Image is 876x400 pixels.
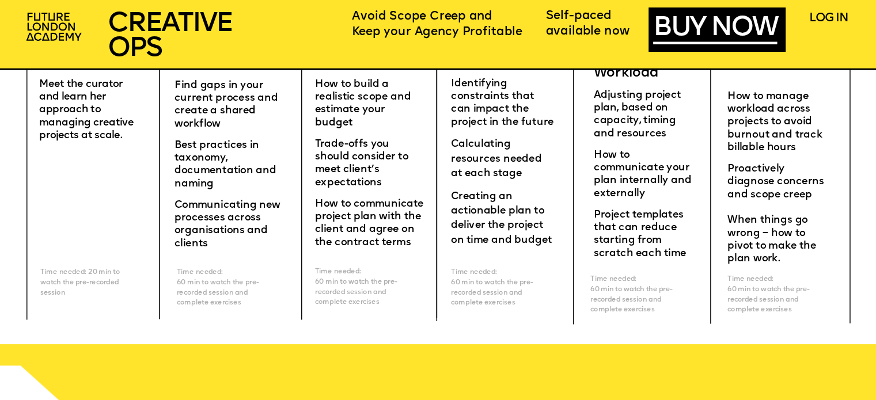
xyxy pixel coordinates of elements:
span: Scheduling, Staffing & Workload [594,36,673,80]
span: Calculating resources needed at each stage [451,139,544,178]
span: How to communicate project plan with the client and agree on the contract terms [315,199,426,247]
span: Project templates that can reduce starting from scratch each time [594,210,686,259]
span: Self-paced [546,10,611,21]
span: Communicating new processes across organisations and clients [175,200,283,249]
span: Proactively diagnose concerns and scope creep [727,164,826,200]
span: How to communicate your plan internally and externally [594,150,694,199]
span: Time needed: 60 min to watch the pre-recorded session and complete exercises [315,268,397,306]
span: Time needed: 20 min to watch the pre-recorded session [40,269,122,296]
span: Adjusting project plan, based on capacity, timing and resources [594,90,684,139]
span: Identifying constraints that can impact the project in the future [451,78,553,127]
span: When things go wrong – how to pivot to make the plan work. [727,215,819,264]
span: Trade-offs you should consider to meet client’s expectations [315,139,411,188]
span: Best practices in taxonomy, documentation and naming [175,140,279,189]
span: How to build a realistic scope and estimate your budget [315,79,414,128]
span: Time needed: 60 min to watch the pre-recorded session and complete exercises [727,276,810,313]
span: and learn her approach to managing creative projects at scale. [39,92,136,141]
span: Keep your Agency Profitable [352,26,522,37]
span: Find gaps in your current process and create a shared workflow [175,80,280,129]
a: LOG IN [809,13,848,24]
span: How to manage workload across projects to avoid burnout and track billable hours [727,91,825,153]
span: Time needed: 60 min to watch the pre-recorded session and complete exercises [451,269,533,306]
span: CREATIVE OPS [108,10,232,63]
a: BUY NOW [653,14,777,44]
span: Creating an actionable plan to deliver the project on time and budget [451,191,552,245]
span: Avoid Scope Creep and [352,11,492,22]
img: upload-2f72e7a8-3806-41e8-b55b-d754ac055a4a.png [21,7,89,48]
span: Time needed: 60 min to watch the pre-recorded session and complete exercises [177,269,259,306]
span: Time needed: 60 min to watch the pre-recorded session and complete exercises [590,276,673,313]
span: Meet the curator [39,79,123,90]
span: available now [546,26,630,37]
